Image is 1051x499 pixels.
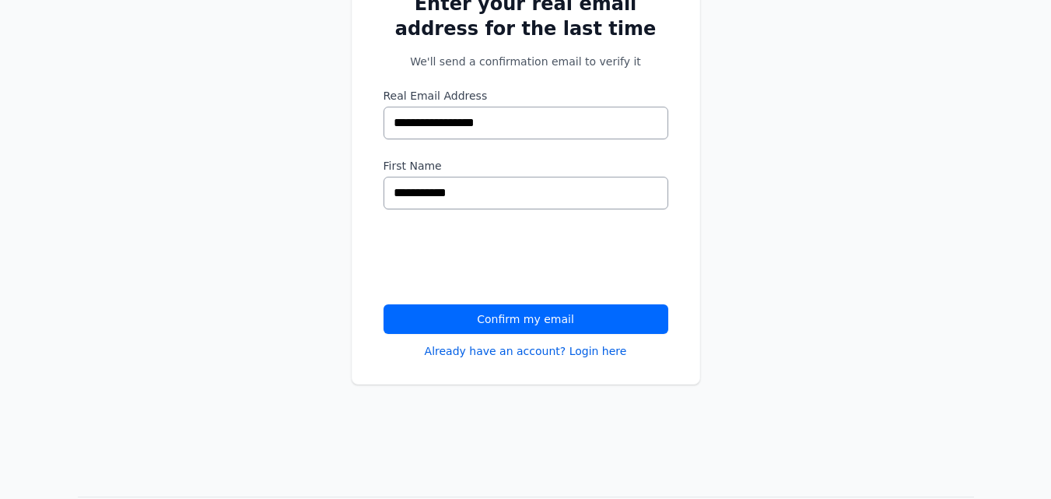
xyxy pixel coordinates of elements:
p: We'll send a confirmation email to verify it [384,54,668,69]
label: First Name [384,158,668,174]
label: Real Email Address [384,88,668,104]
iframe: reCAPTCHA [384,228,620,289]
button: Confirm my email [384,304,668,334]
a: Already have an account? Login here [425,343,627,359]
